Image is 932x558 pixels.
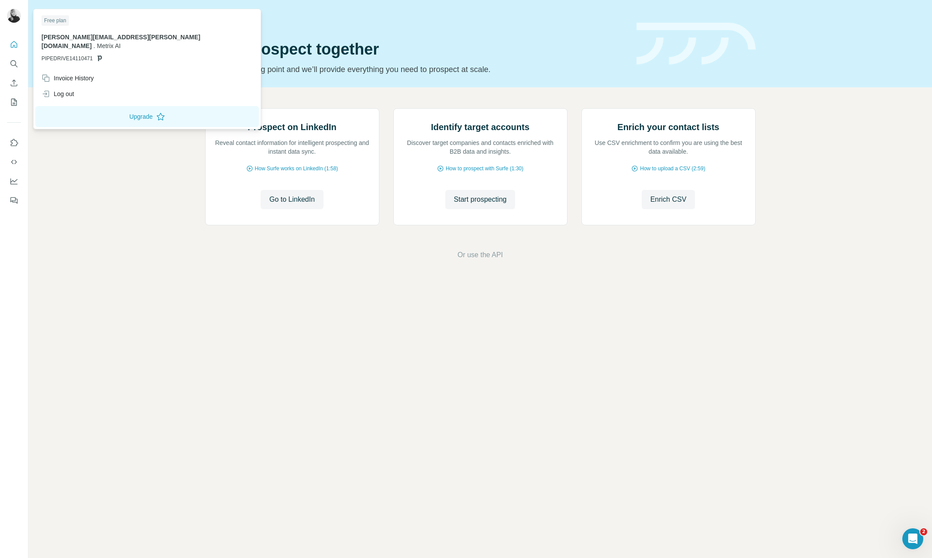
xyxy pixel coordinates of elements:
[7,75,21,91] button: Enrich CSV
[214,138,370,156] p: Reveal contact information for intelligent prospecting and instant data sync.
[7,135,21,151] button: Use Surfe on LinkedIn
[7,37,21,52] button: Quick start
[640,165,705,172] span: How to upload a CSV (2:59)
[445,190,516,209] button: Start prospecting
[255,165,338,172] span: How Surfe works on LinkedIn (1:58)
[205,16,626,25] div: Quick start
[41,15,69,26] div: Free plan
[636,23,756,65] img: banner
[41,74,94,83] div: Invoice History
[41,34,200,49] span: [PERSON_NAME][EMAIL_ADDRESS][PERSON_NAME][DOMAIN_NAME]
[402,138,558,156] p: Discover target companies and contacts enriched with B2B data and insights.
[902,528,923,549] iframe: Intercom live chat
[591,138,746,156] p: Use CSV enrichment to confirm you are using the best data available.
[205,63,626,76] p: Pick your starting point and we’ll provide everything you need to prospect at scale.
[920,528,927,535] span: 2
[261,190,323,209] button: Go to LinkedIn
[617,121,719,133] h2: Enrich your contact lists
[457,250,503,260] button: Or use the API
[93,42,95,49] span: .
[97,42,120,49] span: Metrix AI
[650,194,687,205] span: Enrich CSV
[7,193,21,208] button: Feedback
[642,190,695,209] button: Enrich CSV
[7,56,21,72] button: Search
[7,173,21,189] button: Dashboard
[7,9,21,23] img: Avatar
[431,121,530,133] h2: Identify target accounts
[205,41,626,58] h1: Let’s prospect together
[248,121,336,133] h2: Prospect on LinkedIn
[446,165,523,172] span: How to prospect with Surfe (1:30)
[454,194,507,205] span: Start prospecting
[7,94,21,110] button: My lists
[35,106,259,127] button: Upgrade
[41,90,74,98] div: Log out
[7,154,21,170] button: Use Surfe API
[41,55,93,62] span: PIPEDRIVE14110471
[269,194,315,205] span: Go to LinkedIn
